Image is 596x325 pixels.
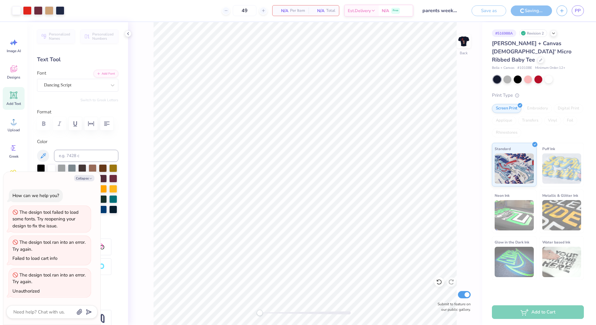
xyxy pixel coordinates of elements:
span: PP [575,7,581,14]
span: Per Item [290,8,305,14]
input: – – [233,5,256,16]
span: Water based Ink [542,239,570,245]
div: Applique [492,116,516,125]
span: Glow in the Dark Ink [495,239,529,245]
div: The design tool ran into an error. Try again. [12,272,86,285]
span: Image AI [7,49,21,53]
div: Vinyl [544,116,561,125]
span: Total [326,8,335,14]
div: Rhinestones [492,128,521,137]
label: Font [37,70,46,77]
span: Puff Ink [542,146,555,152]
span: [PERSON_NAME] + Canvas [DEMOGRAPHIC_DATA]' Micro Ribbed Baby Tee [492,40,571,63]
img: Metallic & Glitter Ink [542,200,581,230]
button: Personalized Names [37,29,75,43]
span: N/A [382,8,389,14]
label: Submit to feature on our public gallery. [434,301,471,312]
button: Personalized Numbers [80,29,118,43]
div: Screen Print [492,104,521,113]
span: Standard [495,146,511,152]
img: Standard [495,153,534,184]
div: How can we help you? [12,193,59,199]
label: Color [37,138,118,145]
div: Back [460,50,468,56]
label: Format [37,109,118,116]
a: PP [572,5,584,16]
img: Puff Ink [542,153,581,184]
div: Embroidery [523,104,552,113]
div: Foil [563,116,577,125]
span: Add Text [6,101,21,106]
span: Est. Delivery [348,8,371,14]
span: Minimum Order: 12 + [535,65,565,71]
div: The design tool failed to load some fonts. Try reopening your design to fix the issue. [12,209,79,229]
div: Revision 2 [519,29,547,37]
span: Bella + Canvas [492,65,514,71]
div: Failed to load cart info [12,255,57,261]
div: Accessibility label [257,310,263,316]
span: Free [393,8,398,13]
div: Unauthorized [12,288,40,294]
span: Personalized Numbers [92,32,115,41]
div: Text Tool [37,55,118,64]
button: Add Font [93,70,118,78]
div: The design tool ran into an error. Try again. [12,239,86,252]
span: Metallic & Glitter Ink [542,192,578,199]
img: Water based Ink [542,247,581,277]
button: Switch to Greek Letters [80,98,118,102]
button: Collapse [74,175,94,181]
span: N/A [276,8,288,14]
div: Print Type [492,92,584,99]
img: Back [458,35,470,47]
span: # 1010BE [517,65,532,71]
span: Neon Ink [495,192,510,199]
span: Upload [8,128,20,132]
input: Untitled Design [418,5,462,17]
img: Neon Ink [495,200,534,230]
input: e.g. 7428 c [54,150,118,162]
span: Personalized Names [49,32,71,41]
div: # 516988A [492,29,516,37]
span: Greek [9,154,19,159]
span: N/A [312,8,324,14]
div: Transfers [518,116,542,125]
span: Designs [7,75,20,80]
div: Digital Print [554,104,583,113]
img: Glow in the Dark Ink [495,247,534,277]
